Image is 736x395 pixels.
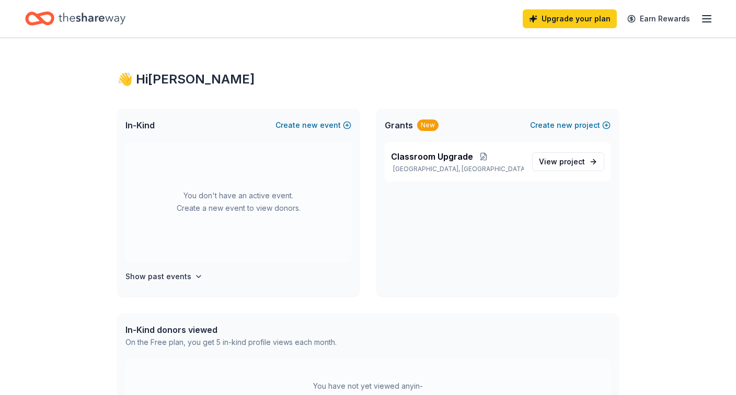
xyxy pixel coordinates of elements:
[125,336,337,349] div: On the Free plan, you get 5 in-kind profile views each month.
[530,119,611,131] button: Createnewproject
[621,9,696,28] a: Earn Rewards
[539,155,585,168] span: View
[275,119,351,131] button: Createnewevent
[117,71,619,88] div: 👋 Hi [PERSON_NAME]
[391,150,473,163] span: Classroom Upgrade
[559,157,585,166] span: project
[523,9,617,28] a: Upgrade your plan
[125,119,155,131] span: In-Kind
[125,270,203,283] button: Show past events
[385,119,413,131] span: Grants
[557,119,572,131] span: new
[391,165,524,173] p: [GEOGRAPHIC_DATA], [GEOGRAPHIC_DATA]
[125,324,337,336] div: In-Kind donors viewed
[125,270,191,283] h4: Show past events
[417,119,439,131] div: New
[125,142,351,262] div: You don't have an active event. Create a new event to view donors.
[25,6,125,31] a: Home
[532,152,604,171] a: View project
[302,119,318,131] span: new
